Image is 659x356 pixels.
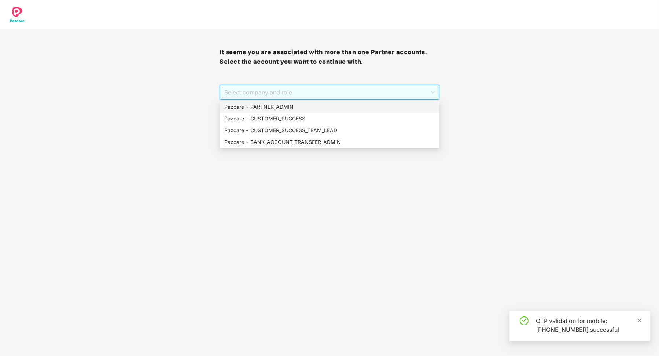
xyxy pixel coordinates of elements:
div: Pazcare - CUSTOMER_SUCCESS [220,113,439,125]
h3: It seems you are associated with more than one Partner accounts. Select the account you want to c... [220,48,439,66]
div: Pazcare - CUSTOMER_SUCCESS [224,115,435,123]
div: Pazcare - BANK_ACCOUNT_TRANSFER_ADMIN [220,136,439,148]
span: Select company and role [224,85,434,99]
span: check-circle [520,316,529,325]
div: Pazcare - CUSTOMER_SUCCESS_TEAM_LEAD [224,126,435,134]
div: OTP validation for mobile: [PHONE_NUMBER] successful [536,316,641,334]
div: Pazcare - BANK_ACCOUNT_TRANSFER_ADMIN [224,138,435,146]
div: Pazcare - PARTNER_ADMIN [220,101,439,113]
div: Pazcare - PARTNER_ADMIN [224,103,435,111]
span: close [637,318,642,323]
div: Pazcare - CUSTOMER_SUCCESS_TEAM_LEAD [220,125,439,136]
